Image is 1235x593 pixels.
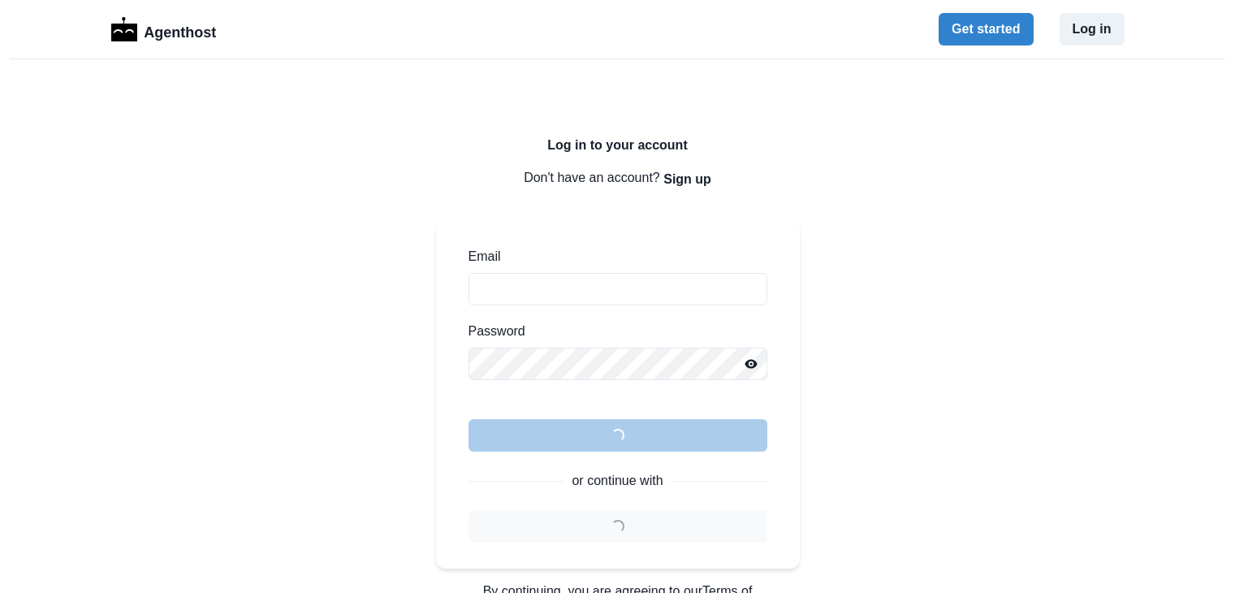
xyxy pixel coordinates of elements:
button: Log in [1060,13,1125,45]
h2: Log in to your account [436,137,800,153]
p: or continue with [572,471,663,491]
img: Logo [111,17,138,41]
p: Agenthost [144,15,216,44]
label: Password [469,322,758,341]
label: Email [469,247,758,266]
button: Reveal password [735,348,767,380]
a: LogoAgenthost [111,15,217,44]
p: Don't have an account? [436,162,800,195]
button: Get started [939,13,1033,45]
button: Sign up [663,162,711,195]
